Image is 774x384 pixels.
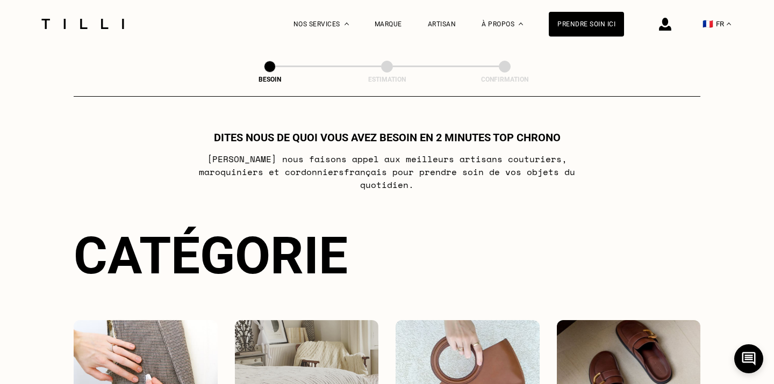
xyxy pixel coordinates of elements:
a: Artisan [428,20,456,28]
img: menu déroulant [727,23,731,25]
img: Menu déroulant à propos [519,23,523,25]
h1: Dites nous de quoi vous avez besoin en 2 minutes top chrono [214,131,561,144]
div: Estimation [333,76,441,83]
p: [PERSON_NAME] nous faisons appel aux meilleurs artisans couturiers , maroquiniers et cordonniers ... [174,153,600,191]
span: 🇫🇷 [703,19,713,29]
img: Menu déroulant [345,23,349,25]
a: Prendre soin ici [549,12,624,37]
img: icône connexion [659,18,671,31]
a: Marque [375,20,402,28]
div: Catégorie [74,226,700,286]
div: Besoin [216,76,324,83]
img: Logo du service de couturière Tilli [38,19,128,29]
div: Confirmation [451,76,558,83]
